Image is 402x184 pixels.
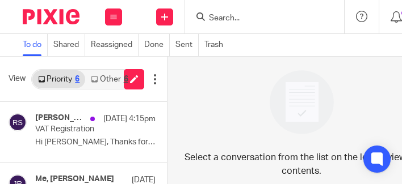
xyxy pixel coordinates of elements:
[9,73,26,85] span: View
[103,113,156,125] p: [DATE] 4:15pm
[35,138,156,147] p: Hi [PERSON_NAME], Thanks for getting back to me....
[85,70,133,88] a: Other6
[208,14,310,24] input: Search
[23,34,48,56] a: To do
[124,75,128,83] div: 6
[75,75,79,83] div: 6
[204,34,229,56] a: Trash
[9,113,27,131] img: svg%3E
[144,34,170,56] a: Done
[175,34,199,56] a: Sent
[53,34,85,56] a: Shared
[262,63,341,142] img: image
[35,125,132,134] p: VAT Registration
[91,34,139,56] a: Reassigned
[35,174,114,184] h4: Me, [PERSON_NAME]
[23,9,79,24] img: Pixie
[35,113,85,123] h4: [PERSON_NAME], [PERSON_NAME]
[32,70,85,88] a: Priority6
